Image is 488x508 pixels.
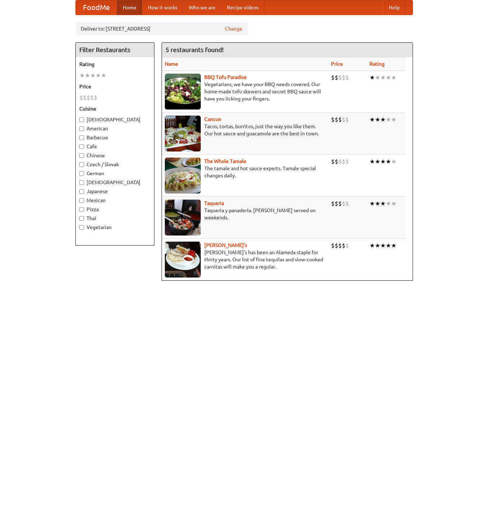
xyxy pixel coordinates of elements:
a: Home [117,0,142,15]
a: BBQ Tofu Paradise [204,74,247,80]
li: ★ [375,74,380,81]
a: Rating [370,61,385,67]
img: tofuparadise.jpg [165,74,201,109]
p: Tacos, tortas, burritos, just the way you like them. Our hot sauce and guacamole are the best in ... [165,123,325,137]
li: $ [331,200,335,208]
label: Mexican [79,197,150,204]
li: ★ [380,158,386,166]
img: cancun.jpg [165,116,201,152]
li: $ [335,158,338,166]
li: ★ [375,116,380,123]
li: ★ [391,74,396,81]
li: ★ [380,116,386,123]
input: Thai [79,216,84,221]
a: Change [225,25,242,32]
li: ★ [370,116,375,123]
p: The tamale and hot sauce experts. Tamale special changes daily. [165,165,325,179]
p: [PERSON_NAME]'s has been an Alameda staple for thirty years. Our list of fine tequilas and slow-c... [165,249,325,270]
input: [DEMOGRAPHIC_DATA] [79,117,84,122]
li: ★ [380,242,386,250]
li: ★ [380,200,386,208]
li: ★ [101,71,106,79]
li: $ [342,242,345,250]
li: $ [345,116,349,123]
label: Vegetarian [79,224,150,231]
li: $ [79,94,83,102]
li: ★ [90,71,96,79]
li: ★ [375,200,380,208]
img: wholetamale.jpg [165,158,201,194]
li: ★ [79,71,85,79]
a: [PERSON_NAME]'s [204,242,247,248]
li: $ [83,94,87,102]
a: Cancun [204,116,221,122]
li: ★ [386,158,391,166]
img: pedros.jpg [165,242,201,278]
li: $ [338,200,342,208]
li: $ [338,116,342,123]
ng-pluralize: 5 restaurants found! [166,46,224,53]
li: $ [342,116,345,123]
li: ★ [370,74,375,81]
input: Chinese [79,153,84,158]
a: How it works [142,0,183,15]
li: $ [87,94,90,102]
label: [DEMOGRAPHIC_DATA] [79,179,150,186]
li: $ [345,200,349,208]
li: ★ [96,71,101,79]
li: $ [94,94,97,102]
li: ★ [386,200,391,208]
li: $ [331,74,335,81]
a: Recipe videos [221,0,264,15]
label: Barbecue [79,134,150,141]
li: $ [338,74,342,81]
li: ★ [380,74,386,81]
label: Cafe [79,143,150,150]
li: $ [345,242,349,250]
li: ★ [386,242,391,250]
input: Barbecue [79,135,84,140]
b: The Whole Tamale [204,158,246,164]
li: ★ [370,242,375,250]
li: $ [338,158,342,166]
input: Pizza [79,207,84,212]
a: Price [331,61,343,67]
li: $ [331,242,335,250]
label: Thai [79,215,150,222]
h4: Filter Restaurants [76,43,154,57]
li: $ [335,74,338,81]
h5: Price [79,83,150,90]
li: $ [335,200,338,208]
li: ★ [375,242,380,250]
p: Taqueria y panaderia. [PERSON_NAME] served on weekends. [165,207,325,221]
div: Deliver to: [STREET_ADDRESS] [75,22,248,35]
li: ★ [391,116,396,123]
input: German [79,171,84,176]
input: [DEMOGRAPHIC_DATA] [79,180,84,185]
a: Taqueria [204,200,224,206]
li: ★ [391,242,396,250]
p: Vegetarians, we have your BBQ needs covered. Our home-made tofu skewers and secret BBQ sauce will... [165,81,325,102]
li: $ [342,74,345,81]
h5: Cuisine [79,105,150,112]
li: ★ [85,71,90,79]
input: Mexican [79,198,84,203]
li: $ [338,242,342,250]
li: $ [345,74,349,81]
label: Chinese [79,152,150,159]
input: Czech / Slovak [79,162,84,167]
li: $ [342,200,345,208]
label: [DEMOGRAPHIC_DATA] [79,116,150,123]
label: Japanese [79,188,150,195]
li: ★ [370,200,375,208]
a: Name [165,61,178,67]
li: ★ [391,158,396,166]
img: taqueria.jpg [165,200,201,236]
li: $ [342,158,345,166]
li: $ [90,94,94,102]
input: Japanese [79,189,84,194]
